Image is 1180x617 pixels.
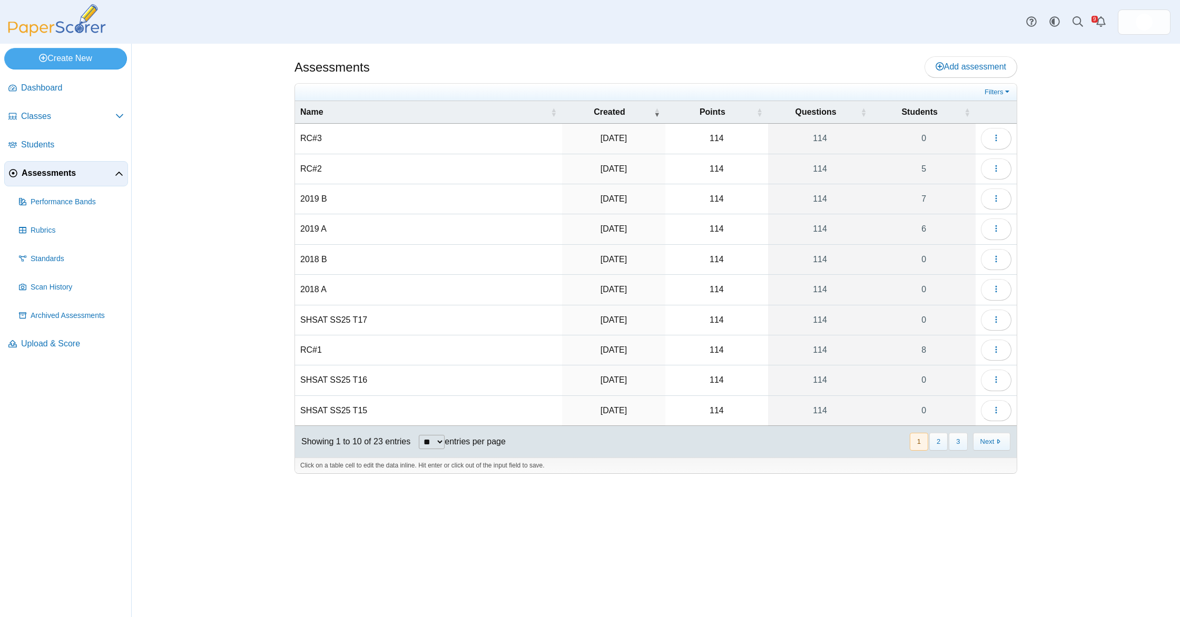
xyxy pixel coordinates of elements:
[21,111,115,122] span: Classes
[31,254,124,264] span: Standards
[1136,14,1153,31] span: d&k prep prep
[295,154,562,184] td: RC#2
[768,214,872,244] a: 114
[295,426,410,457] div: Showing 1 to 10 of 23 entries
[872,365,976,395] a: 0
[21,139,124,151] span: Students
[4,104,128,130] a: Classes
[768,124,872,153] a: 114
[1136,14,1153,31] img: ps.cRz8zCdsP4LbcP2q
[872,124,976,153] a: 0
[768,305,872,335] a: 114
[4,76,128,101] a: Dashboard
[671,106,754,118] span: Points
[949,433,967,450] button: 3
[768,396,872,425] a: 114
[773,106,859,118] span: Questions
[22,167,115,179] span: Assessments
[665,245,768,275] td: 114
[909,433,1010,450] nav: pagination
[15,303,128,329] a: Archived Assessments
[601,224,627,233] time: Jul 21, 2025 at 3:07 PM
[4,133,128,158] a: Students
[654,107,660,117] span: Created : Activate to remove sorting
[929,433,948,450] button: 2
[4,48,127,69] a: Create New
[872,396,976,425] a: 0
[665,214,768,244] td: 114
[567,106,652,118] span: Created
[295,305,562,335] td: SHSAT SS25 T17
[1118,9,1171,35] a: ps.cRz8zCdsP4LbcP2q
[31,225,124,236] span: Rubrics
[4,29,110,38] a: PaperScorer
[665,184,768,214] td: 114
[295,124,562,154] td: RC#3
[756,107,763,117] span: Points : Activate to sort
[15,218,128,243] a: Rubrics
[872,275,976,304] a: 0
[601,285,627,294] time: Jul 21, 2025 at 2:47 PM
[445,437,506,446] label: entries per page
[601,255,627,264] time: Jul 21, 2025 at 2:58 PM
[295,245,562,275] td: 2018 B
[21,82,124,94] span: Dashboard
[601,164,627,173] time: Jul 21, 2025 at 3:30 PM
[4,332,128,357] a: Upload & Score
[601,315,627,324] time: Jul 21, 2025 at 2:39 PM
[300,106,548,118] span: Name
[294,58,370,76] h1: Assessments
[31,282,124,293] span: Scan History
[31,311,124,321] span: Archived Assessments
[15,246,128,272] a: Standards
[295,396,562,426] td: SHSAT SS25 T15
[601,134,627,143] time: Jul 21, 2025 at 3:39 PM
[768,154,872,184] a: 114
[872,335,976,365] a: 8
[872,214,976,244] a: 6
[872,184,976,214] a: 7
[15,190,128,215] a: Performance Bands
[964,107,970,117] span: Students : Activate to sort
[601,375,627,384] time: Jul 9, 2025 at 3:10 PM
[665,154,768,184] td: 114
[295,214,562,244] td: 2019 A
[768,365,872,395] a: 114
[872,305,976,335] a: 0
[768,275,872,304] a: 114
[601,406,627,415] time: Jul 9, 2025 at 2:58 PM
[295,335,562,365] td: RC#1
[860,107,867,117] span: Questions : Activate to sort
[877,106,962,118] span: Students
[768,184,872,214] a: 114
[665,396,768,426] td: 114
[936,62,1006,71] span: Add assessment
[665,365,768,395] td: 114
[973,433,1010,450] button: Next
[872,154,976,184] a: 5
[872,245,976,274] a: 0
[925,56,1017,77] a: Add assessment
[31,197,124,207] span: Performance Bands
[295,184,562,214] td: 2019 B
[295,457,1017,473] div: Click on a table cell to edit the data inline. Hit enter or click out of the input field to save.
[4,161,128,186] a: Assessments
[768,335,872,365] a: 114
[550,107,557,117] span: Name : Activate to sort
[21,338,124,350] span: Upload & Score
[295,365,562,395] td: SHSAT SS25 T16
[768,245,872,274] a: 114
[665,305,768,335] td: 114
[910,433,928,450] button: 1
[665,124,768,154] td: 114
[1089,11,1113,34] a: Alerts
[295,275,562,305] td: 2018 A
[601,194,627,203] time: Jul 21, 2025 at 3:19 PM
[665,275,768,305] td: 114
[982,87,1014,97] a: Filters
[665,335,768,365] td: 114
[4,4,110,36] img: PaperScorer
[601,345,627,354] time: Jul 18, 2025 at 12:57 PM
[15,275,128,300] a: Scan History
